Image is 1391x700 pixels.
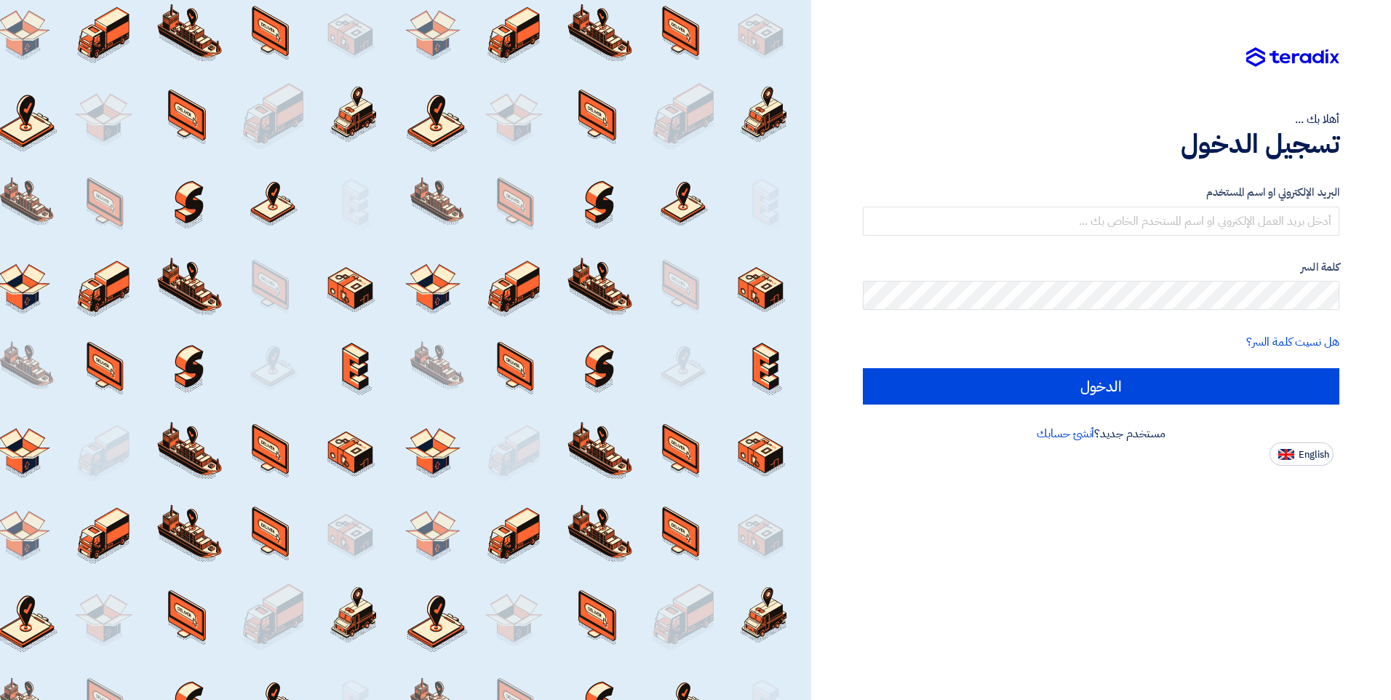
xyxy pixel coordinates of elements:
div: أهلا بك ... [863,111,1339,128]
label: كلمة السر [863,259,1339,276]
label: البريد الإلكتروني او اسم المستخدم [863,184,1339,201]
input: أدخل بريد العمل الإلكتروني او اسم المستخدم الخاص بك ... [863,207,1339,236]
img: Teradix logo [1246,47,1339,68]
h1: تسجيل الدخول [863,128,1339,160]
div: مستخدم جديد؟ [863,425,1339,442]
span: English [1299,450,1329,460]
img: en-US.png [1278,449,1294,460]
button: English [1270,442,1334,466]
a: أنشئ حسابك [1037,425,1094,442]
a: هل نسيت كلمة السر؟ [1246,333,1339,351]
input: الدخول [863,368,1339,405]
